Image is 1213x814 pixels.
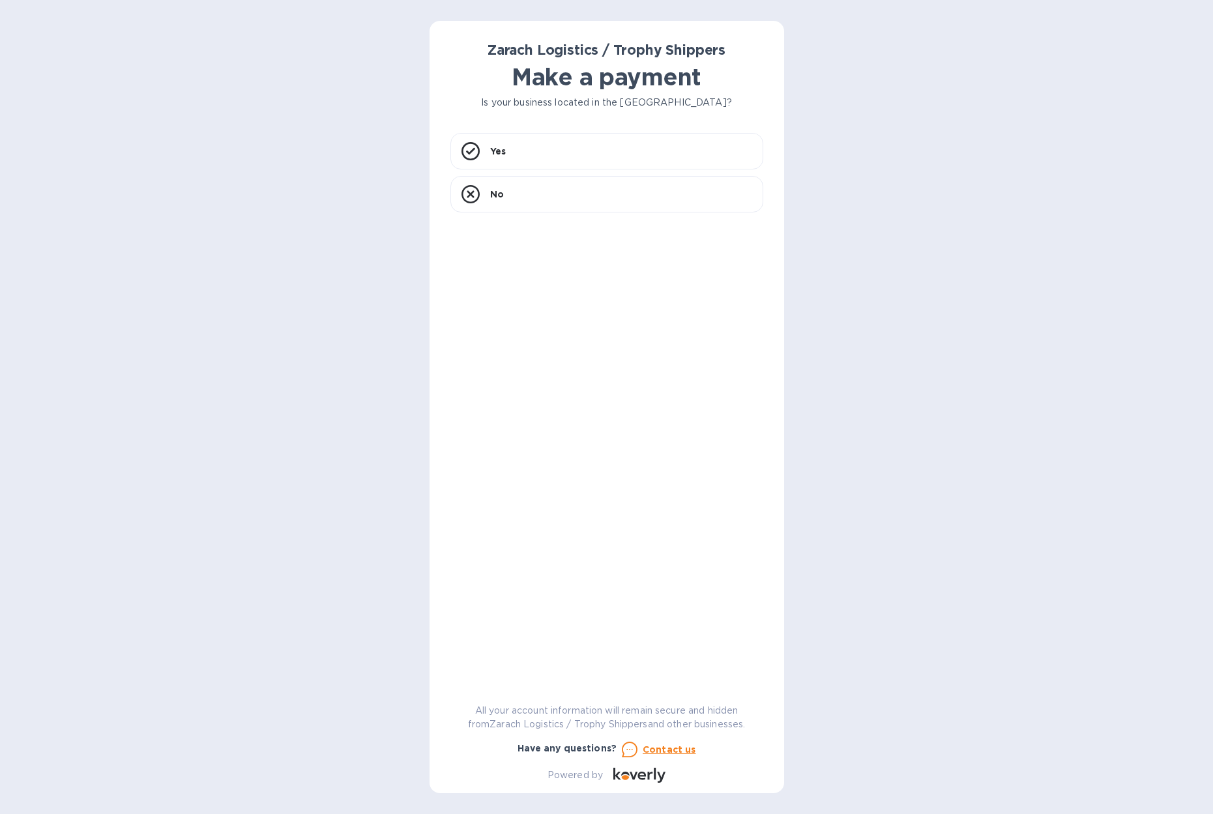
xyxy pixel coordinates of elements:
[450,96,763,109] p: Is your business located in the [GEOGRAPHIC_DATA]?
[450,63,763,91] h1: Make a payment
[490,188,504,201] p: No
[518,743,617,753] b: Have any questions?
[490,145,506,158] p: Yes
[488,42,725,58] b: Zarach Logistics / Trophy Shippers
[548,768,603,782] p: Powered by
[643,744,696,755] u: Contact us
[450,704,763,731] p: All your account information will remain secure and hidden from Zarach Logistics / Trophy Shipper...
